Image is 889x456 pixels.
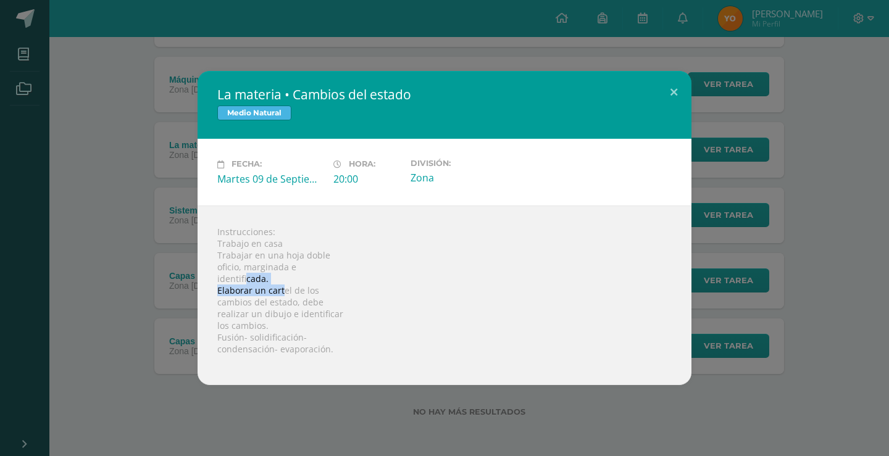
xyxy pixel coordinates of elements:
span: Hora: [349,160,375,169]
label: División: [411,159,517,168]
div: Zona [411,171,517,184]
button: Close (Esc) [656,71,691,113]
div: Martes 09 de Septiembre [217,172,323,186]
span: Medio Natural [217,106,291,120]
span: Fecha: [232,160,262,169]
div: Instrucciones: Trabajo en casa Trabajar en una hoja doble oficio, marginada e identificada. Elabo... [198,205,691,385]
h2: La materia • Cambios del estado [217,86,672,103]
div: 20:00 [333,172,401,186]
